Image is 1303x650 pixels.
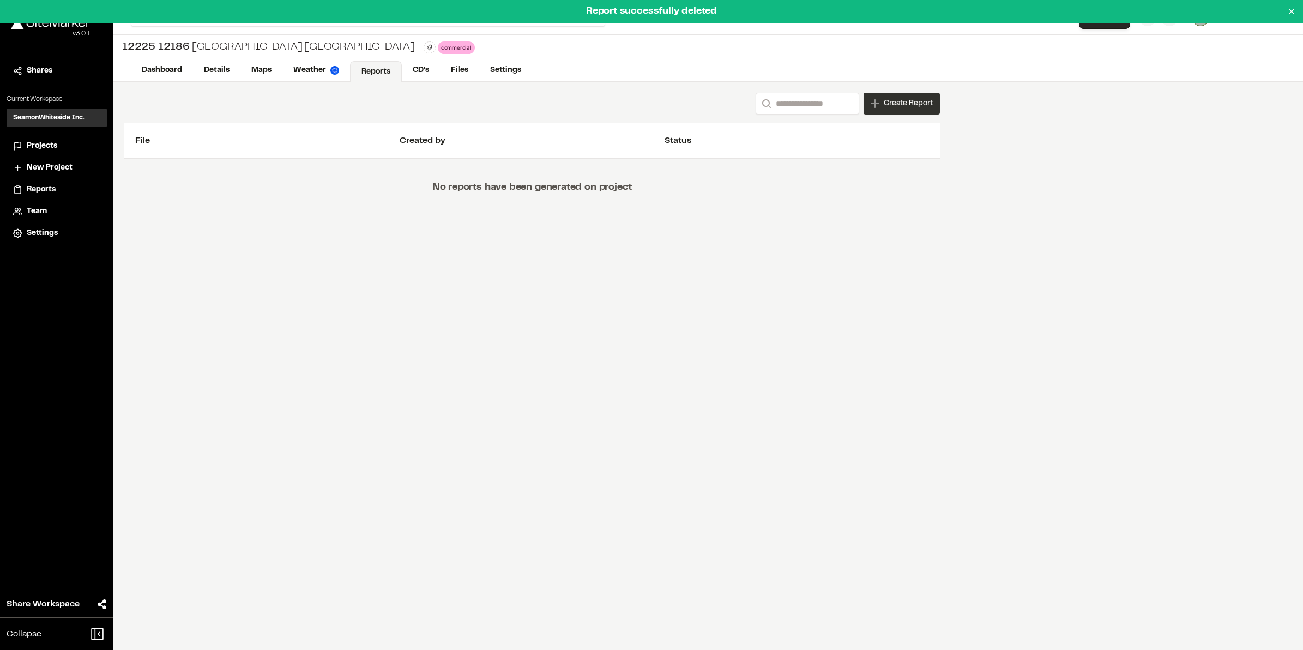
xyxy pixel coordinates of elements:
a: Projects [13,140,100,152]
span: Create Report [884,98,933,110]
p: Current Workspace [7,94,107,104]
button: Edit Tags [424,41,436,53]
a: CD's [402,60,440,81]
span: Team [27,206,47,218]
a: Settings [13,227,100,239]
a: Maps [240,60,282,81]
a: Settings [479,60,532,81]
span: 12225 12186 [122,39,190,56]
a: Reports [13,184,100,196]
span: Settings [27,227,58,239]
button: Search [756,93,775,115]
h3: SeamonWhiteside Inc. [13,113,85,123]
span: Reports [27,184,56,196]
div: Oh geez...please don't... [11,29,90,39]
a: Team [13,206,100,218]
a: Weather [282,60,350,81]
span: Shares [27,65,52,77]
a: Details [193,60,240,81]
a: New Project [13,162,100,174]
div: Created by [400,134,664,147]
a: Reports [350,61,402,82]
div: commercial [438,41,475,54]
img: precipai.png [330,66,339,75]
span: New Project [27,162,73,174]
div: [GEOGRAPHIC_DATA] [GEOGRAPHIC_DATA] [122,39,415,56]
a: Files [440,60,479,81]
div: File [135,134,400,147]
p: No reports have been generated on project [432,159,632,217]
a: Shares [13,65,100,77]
div: Status [665,134,929,147]
span: Projects [27,140,57,152]
span: Share Workspace [7,598,80,611]
span: Collapse [7,628,41,641]
a: Dashboard [131,60,193,81]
